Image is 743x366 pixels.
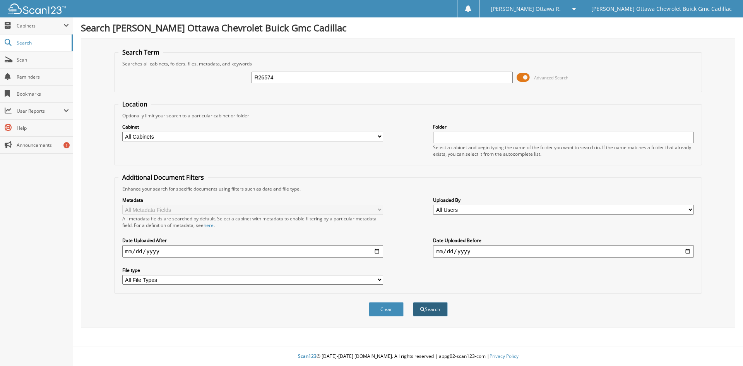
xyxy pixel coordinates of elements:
a: here [204,222,214,229]
div: Optionally limit your search to a particular cabinet or folder [118,112,698,119]
h1: Search [PERSON_NAME] Ottawa Chevrolet Buick Gmc Cadillac [81,21,735,34]
input: end [433,245,694,258]
div: © [DATE]-[DATE] [DOMAIN_NAME]. All rights reserved | appg02-scan123-com | [73,347,743,366]
img: scan123-logo-white.svg [8,3,66,14]
span: Advanced Search [534,75,568,81]
span: Help [17,125,69,131]
div: Select a cabinet and begin typing the name of the folder you want to search in. If the name match... [433,144,694,157]
legend: Search Term [118,48,163,57]
div: 1 [63,142,70,148]
span: Bookmarks [17,91,69,97]
label: Folder [433,124,694,130]
input: start [122,245,383,258]
span: Scan [17,57,69,63]
a: Privacy Policy [490,353,519,359]
label: Date Uploaded Before [433,237,694,244]
span: Announcements [17,142,69,148]
span: [PERSON_NAME] Ottawa R. [491,7,561,11]
label: Metadata [122,197,383,203]
button: Clear [369,302,404,316]
span: Search [17,40,68,46]
div: Searches all cabinets, folders, files, metadata, and keywords [118,60,698,67]
label: Date Uploaded After [122,237,383,244]
legend: Location [118,100,151,108]
span: Scan123 [298,353,317,359]
label: File type [122,267,383,273]
span: [PERSON_NAME] Ottawa Chevrolet Buick Gmc Cadillac [591,7,732,11]
label: Uploaded By [433,197,694,203]
label: Cabinet [122,124,383,130]
div: All metadata fields are searched by default. Select a cabinet with metadata to enable filtering b... [122,215,383,229]
div: Enhance your search for specific documents using filters such as date and file type. [118,186,698,192]
button: Search [413,302,448,316]
span: User Reports [17,108,63,114]
legend: Additional Document Filters [118,173,208,182]
span: Cabinets [17,22,63,29]
span: Reminders [17,74,69,80]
